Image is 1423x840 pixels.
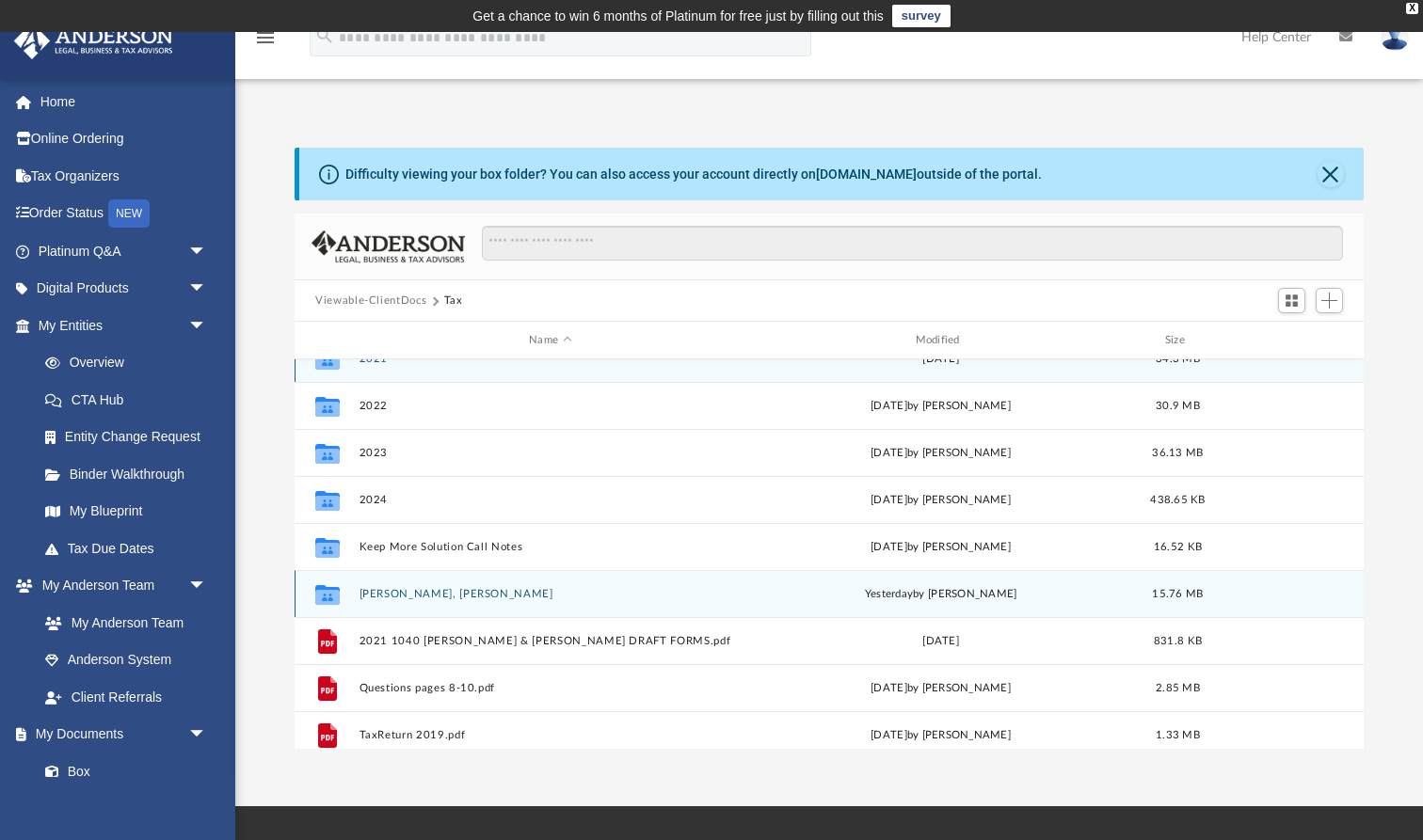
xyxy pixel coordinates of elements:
span: 15.76 MB [1153,589,1204,599]
input: Search files and folders [482,226,1343,262]
a: Anderson System [26,642,226,679]
a: Client Referrals [26,678,226,716]
span: 30.9 MB [1156,401,1200,411]
a: [DOMAIN_NAME] [816,166,917,182]
a: My Entitiesarrow_drop_down [13,307,235,344]
div: Size [1141,332,1216,349]
a: survey [892,5,951,27]
button: Close [1318,161,1344,187]
span: 2.85 MB [1156,683,1200,693]
span: 831.8 KB [1154,636,1202,646]
a: menu [254,36,277,49]
button: Switch to Grid View [1278,288,1306,314]
img: User Pic [1381,24,1409,51]
button: Keep More Solution Call Notes [360,541,742,553]
span: arrow_drop_down [188,307,226,345]
div: [DATE] by [PERSON_NAME] [750,680,1132,697]
button: 2022 [360,400,742,412]
i: search [314,25,335,46]
div: close [1406,3,1418,14]
a: Platinum Q&Aarrow_drop_down [13,232,235,270]
button: 2021 1040 [PERSON_NAME] & [PERSON_NAME] DRAFT FORMS.pdf [360,635,742,647]
button: Questions pages 8-10.pdf [360,682,742,694]
a: My Blueprint [26,493,226,531]
div: by [PERSON_NAME] [750,586,1132,603]
div: Name [359,332,742,349]
div: NEW [108,199,150,228]
span: 16.52 KB [1154,542,1202,552]
div: [DATE] [750,633,1132,650]
button: 2023 [360,447,742,459]
button: Viewable-ClientDocs [315,293,426,309]
a: My Anderson Team [26,604,216,642]
span: arrow_drop_down [188,716,226,754]
span: yesterday [865,589,913,599]
button: TaxReturn 2019.pdf [360,729,742,741]
a: Overview [26,344,235,382]
a: My Documentsarrow_drop_down [13,716,226,753]
i: menu [254,26,277,49]
div: Modified [749,332,1132,349]
div: id [1223,332,1355,349]
div: Get a chance to win 6 months of Platinum for free just by filling out this [472,5,884,27]
div: [DATE] by [PERSON_NAME] [750,727,1132,744]
a: Entity Change Request [26,419,235,456]
a: Box [26,753,216,790]
button: Tax [444,293,463,309]
a: CTA Hub [26,381,235,419]
a: Tax Organizers [13,157,235,195]
div: Difficulty viewing your box folder? You can also access your account directly on outside of the p... [345,165,1042,184]
div: [DATE] by [PERSON_NAME] [750,539,1132,556]
button: 2021 [360,353,742,365]
div: id [303,332,350,349]
span: 1.33 MB [1156,730,1200,740]
span: 438.65 KB [1150,495,1205,505]
a: Digital Productsarrow_drop_down [13,270,235,308]
div: [DATE] [750,351,1132,368]
a: Home [13,83,235,120]
button: Add [1316,288,1344,314]
span: arrow_drop_down [188,567,226,606]
div: [DATE] by [PERSON_NAME] [750,492,1132,509]
button: [PERSON_NAME], [PERSON_NAME] [360,588,742,600]
div: [DATE] by [PERSON_NAME] [750,445,1132,462]
a: Binder Walkthrough [26,455,235,493]
a: Tax Due Dates [26,530,235,567]
span: 36.13 MB [1153,448,1204,458]
span: 34.3 MB [1156,354,1200,364]
a: My Anderson Teamarrow_drop_down [13,567,226,605]
span: arrow_drop_down [188,232,226,271]
div: grid [295,359,1364,750]
div: [DATE] by [PERSON_NAME] [750,398,1132,415]
button: 2024 [360,494,742,506]
span: arrow_drop_down [188,270,226,309]
a: Online Ordering [13,120,235,158]
a: Order StatusNEW [13,195,235,233]
img: Anderson Advisors Platinum Portal [8,23,179,59]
